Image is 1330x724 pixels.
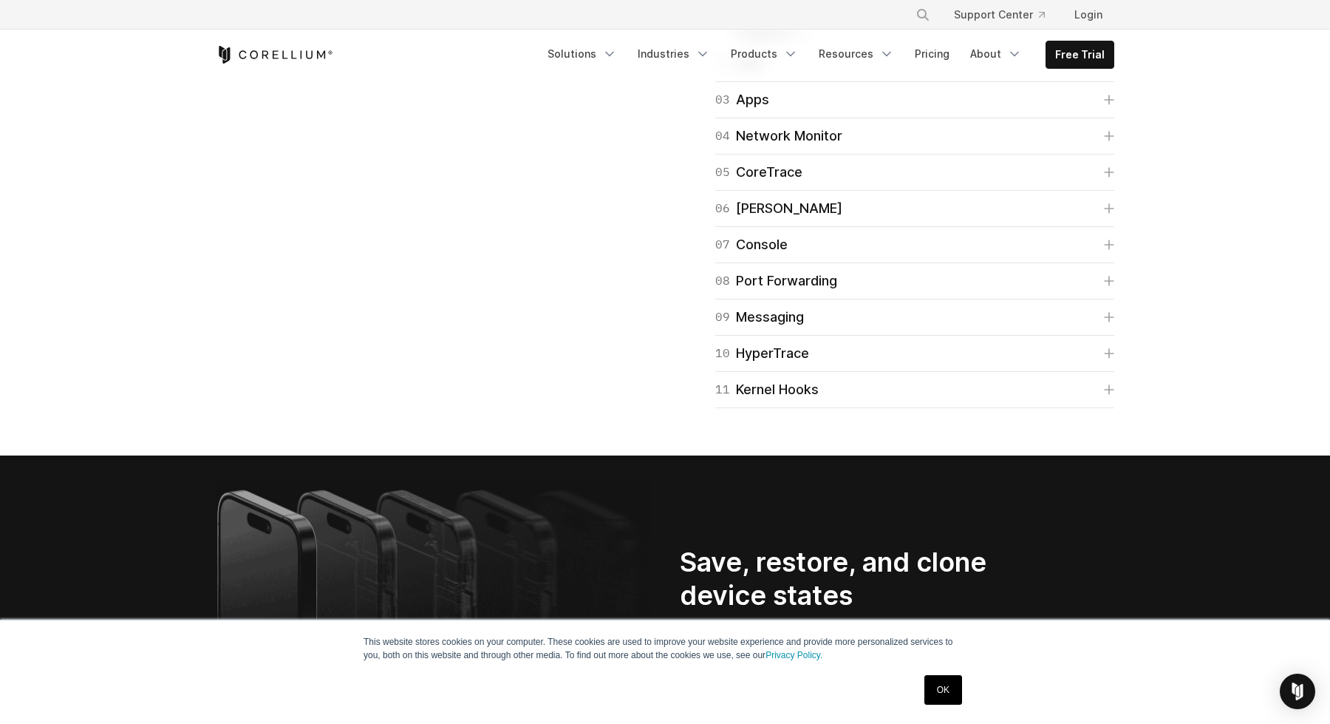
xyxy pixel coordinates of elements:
[715,198,730,219] span: 06
[715,379,1114,400] a: 11Kernel Hooks
[765,650,822,660] a: Privacy Policy.
[715,379,730,400] span: 11
[942,1,1057,28] a: Support Center
[715,307,730,328] span: 09
[715,89,1114,110] a: 03Apps
[680,546,1058,612] h2: Save, restore, and clone device states
[216,46,333,64] a: Corellium Home
[715,271,730,291] span: 08
[1063,1,1114,28] a: Login
[715,379,819,400] div: Kernel Hooks
[722,41,807,67] a: Products
[715,343,730,364] span: 10
[906,41,958,67] a: Pricing
[715,343,809,364] div: HyperTrace
[924,675,962,705] a: OK
[715,307,1114,328] a: 09Messaging
[1280,674,1315,709] div: Open Intercom Messenger
[715,271,837,291] div: Port Forwarding
[715,162,802,183] div: CoreTrace
[715,162,730,183] span: 05
[715,126,1114,146] a: 04Network Monitor
[715,234,730,255] span: 07
[715,126,842,146] div: Network Monitor
[715,89,730,110] span: 03
[715,126,730,146] span: 04
[715,234,1114,255] a: 07Console
[810,41,903,67] a: Resources
[715,198,842,219] div: [PERSON_NAME]
[539,41,1114,69] div: Navigation Menu
[715,307,804,328] div: Messaging
[898,1,1114,28] div: Navigation Menu
[364,635,966,662] p: This website stores cookies on your computer. These cookies are used to improve your website expe...
[715,234,788,255] div: Console
[715,162,1114,183] a: 05CoreTrace
[715,343,1114,364] a: 10HyperTrace
[539,41,626,67] a: Solutions
[910,1,936,28] button: Search
[1046,41,1114,68] a: Free Trial
[715,271,1114,291] a: 08Port Forwarding
[715,89,769,110] div: Apps
[629,41,719,67] a: Industries
[961,41,1031,67] a: About
[715,198,1114,219] a: 06[PERSON_NAME]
